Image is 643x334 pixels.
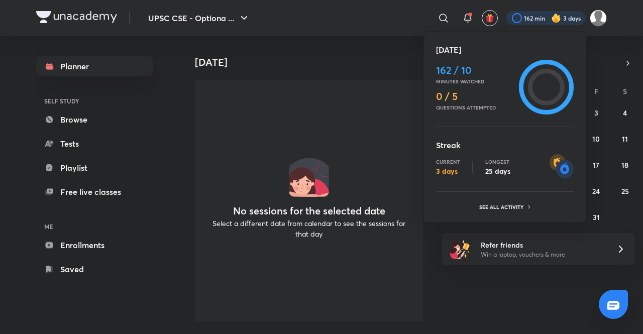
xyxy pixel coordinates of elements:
[479,204,526,210] p: See all activity
[436,90,515,102] h4: 0 / 5
[436,159,460,165] p: Current
[485,167,510,176] p: 25 days
[436,104,515,110] p: Questions attempted
[436,78,515,84] p: Minutes watched
[436,64,515,76] h4: 162 / 10
[550,154,574,178] img: streak
[436,139,574,151] h5: Streak
[436,167,460,176] p: 3 days
[436,44,574,56] h5: [DATE]
[485,159,510,165] p: Longest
